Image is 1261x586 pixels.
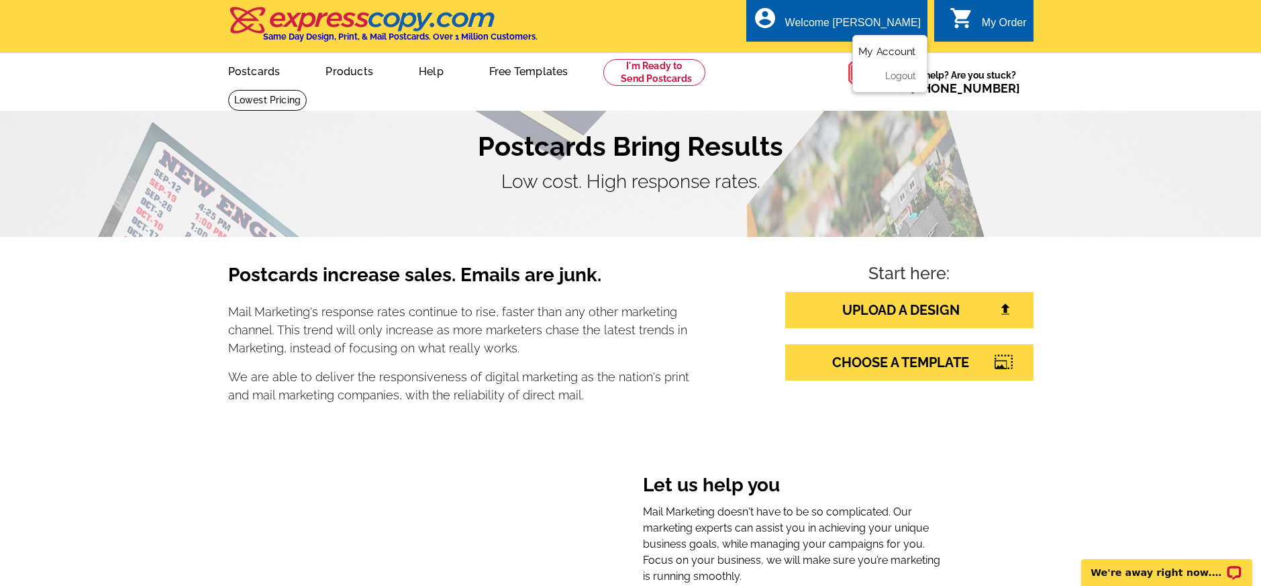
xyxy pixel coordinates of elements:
[888,81,1020,95] span: Call
[263,32,538,42] h4: Same Day Design, Print, & Mail Postcards. Over 1 Million Customers.
[228,264,690,297] h3: Postcards increase sales. Emails are junk.
[468,54,590,86] a: Free Templates
[785,344,1033,381] a: CHOOSE A TEMPLATE
[228,368,690,404] p: We are able to deliver the responsiveness of digital marketing as the nation's print and mail mar...
[228,130,1033,162] h1: Postcards Bring Results
[888,68,1027,95] span: Need help? Are you stuck?
[643,504,943,585] p: Mail Marketing doesn't have to be so complicated. Our marketing experts can assist you in achievi...
[858,46,916,58] a: My Account
[982,17,1027,36] div: My Order
[950,6,974,30] i: shopping_cart
[785,264,1033,287] h4: Start here:
[228,16,538,42] a: Same Day Design, Print, & Mail Postcards. Over 1 Million Customers.
[785,17,921,36] div: Welcome [PERSON_NAME]
[228,168,1033,196] p: Low cost. High response rates.
[848,53,888,93] img: help
[753,6,777,30] i: account_circle
[950,15,1027,32] a: shopping_cart My Order
[911,81,1020,95] a: [PHONE_NUMBER]
[207,54,302,86] a: Postcards
[304,54,395,86] a: Products
[785,292,1033,328] a: UPLOAD A DESIGN
[228,303,690,357] p: Mail Marketing's response rates continue to rise, faster than any other marketing channel. This t...
[397,54,465,86] a: Help
[643,474,943,499] h3: Let us help you
[885,70,916,81] a: Logout
[1072,544,1261,586] iframe: LiveChat chat widget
